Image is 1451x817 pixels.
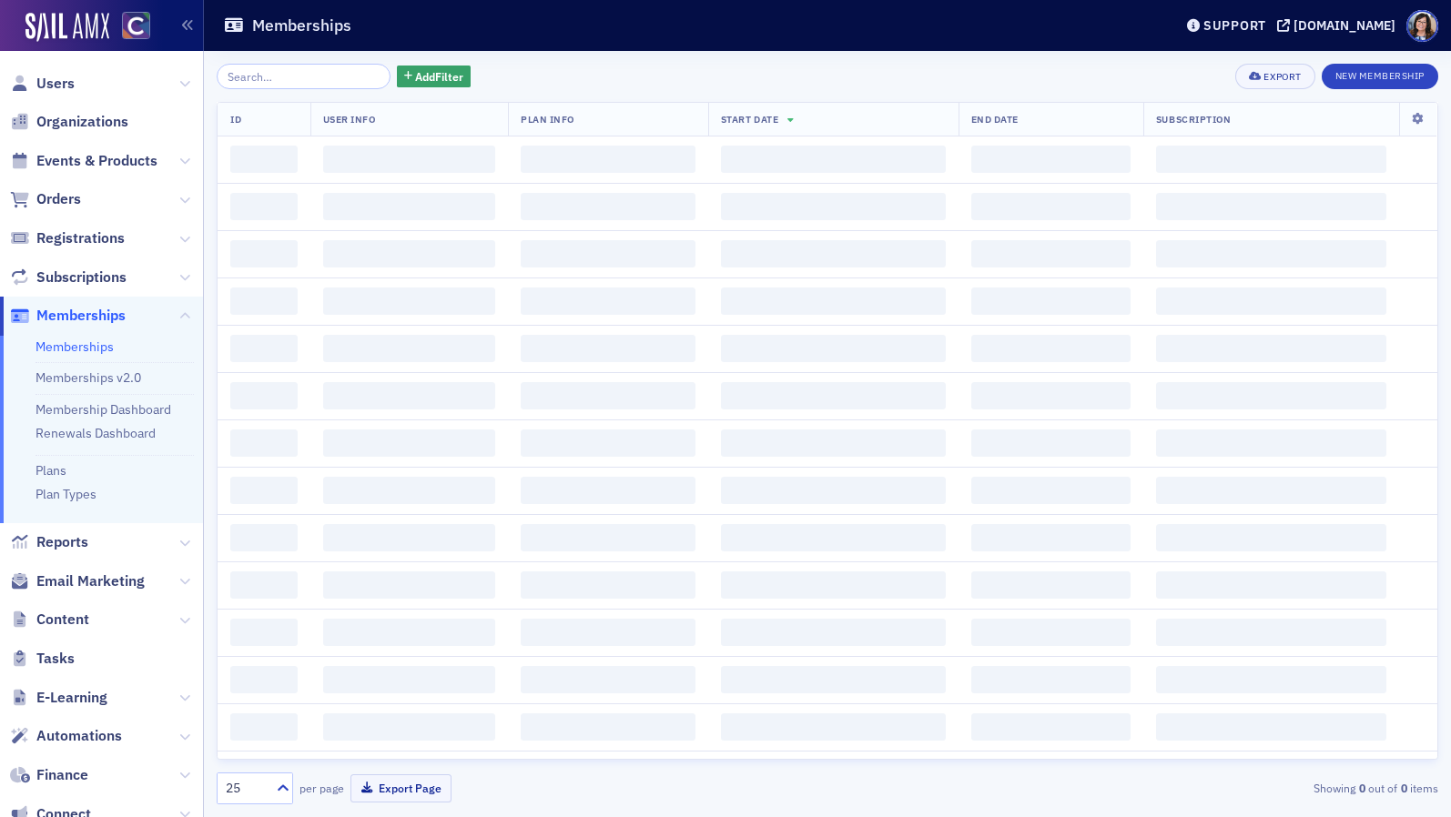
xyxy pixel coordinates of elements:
span: ‌ [521,429,695,457]
button: AddFilter [397,66,472,88]
span: ‌ [971,524,1131,551]
button: Export [1235,64,1314,89]
h1: Memberships [252,15,351,36]
span: ‌ [1156,146,1386,173]
span: ‌ [521,146,695,173]
span: ‌ [1156,571,1386,599]
a: Plan Types [36,486,96,502]
strong: 0 [1397,780,1410,796]
span: ‌ [230,571,298,599]
a: Reports [10,532,88,552]
span: ‌ [521,619,695,646]
span: ‌ [721,619,946,646]
span: Organizations [36,112,128,132]
span: ‌ [521,240,695,267]
span: ‌ [1156,713,1386,741]
div: Export [1263,72,1301,82]
span: Plan Info [521,113,574,126]
button: [DOMAIN_NAME] [1277,19,1402,32]
span: ‌ [230,287,298,315]
span: ‌ [971,571,1131,599]
a: Organizations [10,112,128,132]
span: ‌ [721,240,946,267]
button: Export Page [350,774,452,802]
a: Email Marketing [10,571,145,591]
a: View Homepage [109,12,150,43]
a: E-Learning [10,688,107,708]
a: Content [10,610,89,630]
span: ‌ [323,335,495,362]
span: Tasks [36,649,75,669]
span: Reports [36,532,88,552]
a: Memberships v2.0 [36,369,141,386]
span: ‌ [230,382,298,409]
a: Subscriptions [10,267,127,287]
a: Events & Products [10,151,157,171]
span: ‌ [323,713,495,741]
span: ‌ [230,193,298,220]
span: ‌ [521,193,695,220]
span: ‌ [323,477,495,504]
span: Finance [36,765,88,785]
label: per page [299,780,344,796]
span: Memberships [36,306,126,326]
span: Events & Products [36,151,157,171]
span: Content [36,610,89,630]
span: Registrations [36,228,125,248]
span: ‌ [721,193,946,220]
span: ‌ [521,382,695,409]
a: Memberships [36,338,114,355]
span: ‌ [1156,666,1386,693]
a: Plans [36,462,66,479]
span: Email Marketing [36,571,145,591]
span: ID [230,113,241,126]
span: ‌ [721,571,946,599]
div: 25 [226,779,266,798]
span: ‌ [521,524,695,551]
span: ‌ [230,666,298,693]
span: ‌ [521,335,695,362]
span: ‌ [230,477,298,504]
span: ‌ [1156,429,1386,457]
span: ‌ [721,382,946,409]
span: ‌ [230,335,298,362]
span: ‌ [323,193,495,220]
span: ‌ [971,146,1131,173]
span: ‌ [323,571,495,599]
span: ‌ [721,713,946,741]
span: ‌ [1156,477,1386,504]
a: Finance [10,765,88,785]
span: ‌ [721,146,946,173]
span: ‌ [230,619,298,646]
span: ‌ [971,429,1131,457]
span: ‌ [1156,335,1386,362]
span: ‌ [1156,287,1386,315]
span: ‌ [971,713,1131,741]
span: ‌ [323,429,495,457]
span: ‌ [1156,524,1386,551]
span: ‌ [971,619,1131,646]
button: New Membership [1322,64,1438,89]
span: ‌ [323,619,495,646]
a: Orders [10,189,81,209]
a: Renewals Dashboard [36,425,156,441]
span: Start Date [721,113,778,126]
span: ‌ [521,713,695,741]
span: Add Filter [415,68,463,85]
span: ‌ [721,335,946,362]
span: ‌ [230,146,298,173]
a: Automations [10,726,122,746]
span: ‌ [971,666,1131,693]
a: Membership Dashboard [36,401,171,418]
a: Tasks [10,649,75,669]
span: Subscriptions [36,267,127,287]
span: ‌ [230,240,298,267]
div: Support [1203,17,1266,34]
span: ‌ [323,240,495,267]
span: ‌ [1156,240,1386,267]
img: SailAMX [25,13,109,42]
a: Memberships [10,306,126,326]
span: ‌ [323,524,495,551]
span: ‌ [971,382,1131,409]
span: Automations [36,726,122,746]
